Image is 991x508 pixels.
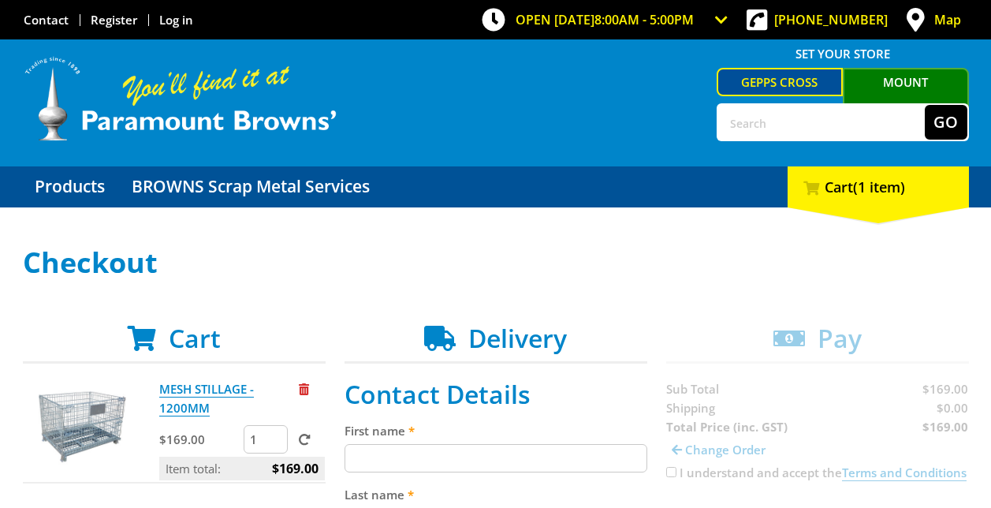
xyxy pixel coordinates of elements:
[718,105,925,140] input: overall type: UNKNOWN_TYPE html type: HTML_TYPE_UNSPECIFIED server type: SERVER_RESPONSE_PENDING ...
[159,381,254,416] a: MESH STILLAGE - 1200MM
[345,444,647,473] input: overall type: NAME_FIRST html type: HTML_TYPE_UNSPECIFIED server type: NAME_FIRST heuristic type:...
[345,379,647,409] h2: Contact Details
[299,381,309,397] a: Remove from cart
[853,177,905,196] span: (1 item)
[35,379,130,474] img: MESH STILLAGE - 1200MM
[23,166,117,207] a: Go to the Products page
[345,485,647,504] label: Last name
[24,12,69,28] a: Go to the Contact page
[717,68,843,96] a: Gepps Cross
[272,457,319,480] span: $169.00
[159,12,193,28] a: Log in
[244,425,288,454] input: overall type: UNKNOWN_TYPE html type: HTML_TYPE_UNSPECIFIED server type: NO_SERVER_DATA heuristic...
[843,68,969,121] a: Mount [PERSON_NAME]
[468,321,567,355] span: Delivery
[925,105,967,140] button: Go
[169,321,221,355] span: Cart
[159,430,240,449] p: $169.00
[717,41,969,66] span: Set your store
[120,166,382,207] a: Go to the BROWNS Scrap Metal Services page
[345,421,647,440] label: First name
[516,11,694,28] span: OPEN [DATE]
[23,247,969,278] h1: Checkout
[23,55,338,143] img: Paramount Browns'
[159,457,325,480] p: Item total:
[788,166,969,207] div: Cart
[91,12,137,28] a: Go to the registration page
[594,11,694,28] span: 8:00am - 5:00pm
